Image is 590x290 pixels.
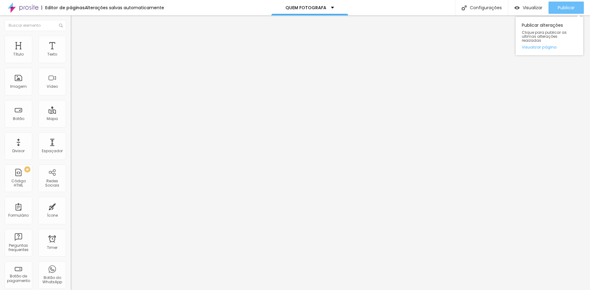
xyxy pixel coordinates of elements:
[6,274,30,283] div: Botão de pagamento
[508,2,549,14] button: Visualizar
[462,5,467,10] img: Icone
[522,30,577,43] span: Clique para publicar as ultimas alterações reaizadas
[12,149,25,153] div: Divisor
[59,24,63,27] img: Icone
[85,6,164,10] div: Alterações salvas automaticamente
[523,5,542,10] span: Visualizar
[47,117,58,121] div: Mapa
[13,52,24,56] div: Título
[285,6,326,10] p: QUEM FOTOGRAFA
[6,243,30,252] div: Perguntas frequentes
[10,84,27,89] div: Imagem
[8,213,29,218] div: Formulário
[13,117,24,121] div: Botão
[47,52,57,56] div: Texto
[558,5,575,10] span: Publicar
[47,84,58,89] div: Vídeo
[47,246,57,250] div: Timer
[549,2,584,14] button: Publicar
[41,6,85,10] div: Editor de páginas
[516,17,583,55] div: Publicar alterações
[40,276,64,284] div: Botão do WhatsApp
[514,5,520,10] img: view-1.svg
[522,45,577,49] a: Visualizar página
[42,149,63,153] div: Espaçador
[40,179,64,188] div: Redes Sociais
[6,179,30,188] div: Código HTML
[5,20,66,31] input: Buscar elemento
[47,213,58,218] div: Ícone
